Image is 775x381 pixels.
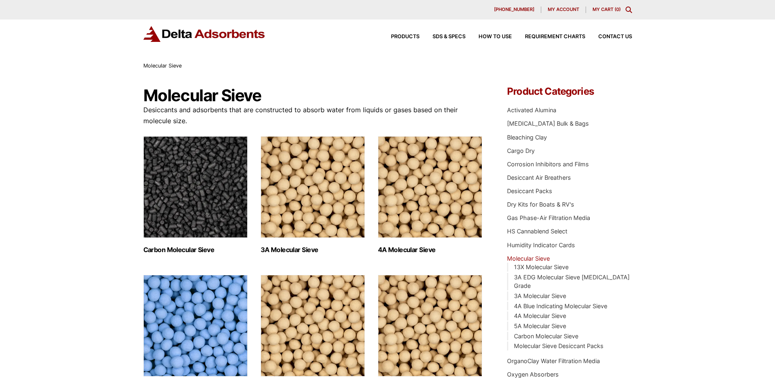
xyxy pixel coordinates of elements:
div: Toggle Modal Content [626,7,632,13]
img: 4A Blue Indicating Molecular Sieve [143,275,248,377]
a: Desiccant Packs [507,187,552,194]
h2: Carbon Molecular Sieve [143,246,248,254]
img: 4A Molecular Sieve [378,136,482,238]
a: Desiccant Air Breathers [507,174,571,181]
h1: Molecular Sieve [143,87,483,105]
h2: 4A Molecular Sieve [378,246,482,254]
a: My account [541,7,586,13]
img: 5A Molecular Sieve [261,275,365,377]
a: 5A Molecular Sieve [514,322,566,329]
p: Desiccants and adsorbents that are constructed to absorb water from liquids or gases based on the... [143,105,483,126]
span: Requirement Charts [525,34,585,39]
img: 3A Molecular Sieve [261,136,365,238]
span: How to Use [479,34,512,39]
span: Products [391,34,419,39]
a: Requirement Charts [512,34,585,39]
span: Contact Us [598,34,632,39]
h2: 3A Molecular Sieve [261,246,365,254]
a: Corrosion Inhibitors and Films [507,161,589,168]
span: 0 [616,7,619,12]
img: 13X Molecular Sieve [378,275,482,377]
h4: Product Categories [507,87,632,96]
img: Delta Adsorbents [143,26,266,42]
a: SDS & SPECS [419,34,465,39]
a: Carbon Molecular Sieve [514,333,578,340]
a: 4A Molecular Sieve [514,312,566,319]
a: [PHONE_NUMBER] [487,7,541,13]
a: Humidity Indicator Cards [507,242,575,248]
a: How to Use [465,34,512,39]
a: HS Cannablend Select [507,228,567,235]
a: Oxygen Absorbers [507,371,559,378]
a: Activated Alumina [507,107,556,113]
img: Carbon Molecular Sieve [143,136,248,238]
a: OrganoClay Water Filtration Media [507,357,600,364]
a: 13X Molecular Sieve [514,263,569,270]
a: My Cart (0) [593,7,621,12]
a: 3A Molecular Sieve [514,292,566,299]
span: [PHONE_NUMBER] [494,7,534,12]
a: Bleaching Clay [507,134,547,141]
a: [MEDICAL_DATA] Bulk & Bags [507,120,589,127]
span: SDS & SPECS [433,34,465,39]
a: Products [378,34,419,39]
a: Dry Kits for Boats & RV's [507,201,574,208]
a: Visit product category 4A Molecular Sieve [378,136,482,254]
a: Molecular Sieve [507,255,550,262]
a: Molecular Sieve Desiccant Packs [514,342,604,349]
a: Cargo Dry [507,147,535,154]
a: Visit product category Carbon Molecular Sieve [143,136,248,254]
a: 3A EDG Molecular Sieve [MEDICAL_DATA] Grade [514,274,630,290]
a: 4A Blue Indicating Molecular Sieve [514,303,607,309]
span: Molecular Sieve [143,63,182,69]
span: My account [548,7,579,12]
a: Visit product category 3A Molecular Sieve [261,136,365,254]
a: Contact Us [585,34,632,39]
a: Gas Phase-Air Filtration Media [507,214,590,221]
